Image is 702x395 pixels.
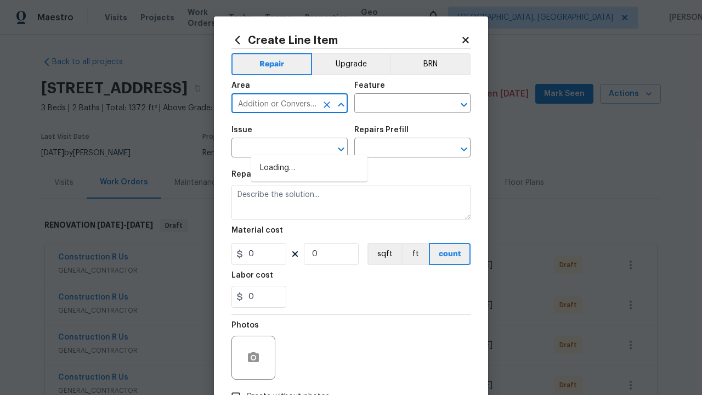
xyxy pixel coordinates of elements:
button: Repair [231,53,312,75]
button: Close [333,97,349,112]
button: Clear [319,97,335,112]
button: Upgrade [312,53,390,75]
h5: Repairs needed [231,171,292,178]
button: Open [333,142,349,157]
h2: Create Line Item [231,34,461,46]
button: Open [456,97,472,112]
h5: Photos [231,321,259,329]
button: count [429,243,471,265]
h5: Material cost [231,227,283,234]
h5: Area [231,82,250,89]
h5: Repairs Prefill [354,126,409,134]
button: ft [401,243,429,265]
div: Loading… [251,155,367,182]
h5: Labor cost [231,272,273,279]
h5: Issue [231,126,252,134]
button: BRN [390,53,471,75]
button: Open [456,142,472,157]
h5: Feature [354,82,385,89]
button: sqft [367,243,401,265]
